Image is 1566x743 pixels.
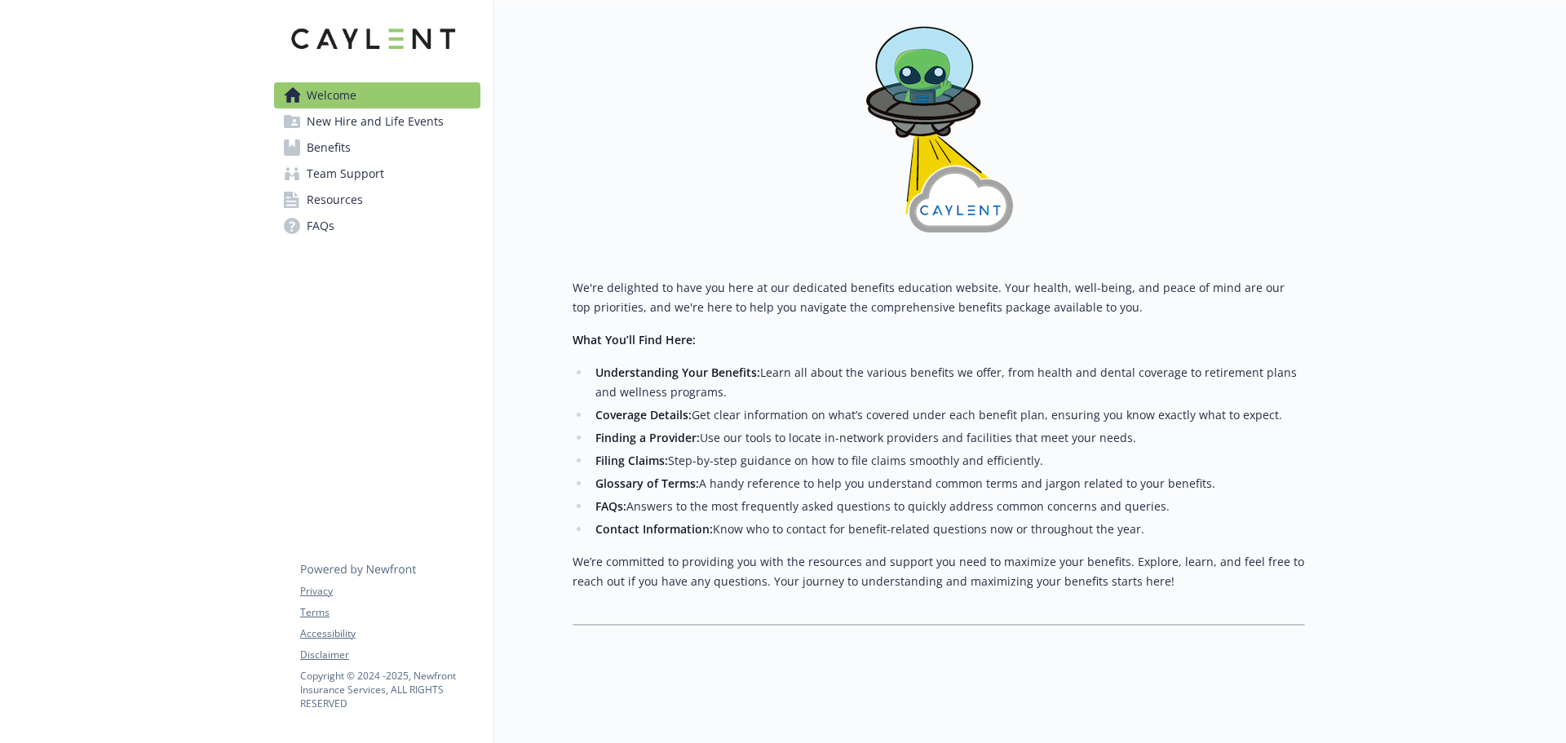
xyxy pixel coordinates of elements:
li: Answers to the most frequently asked questions to quickly address common concerns and queries. [591,497,1305,516]
strong: Coverage Details: [595,407,692,422]
p: We're delighted to have you here at our dedicated benefits education website. Your health, well-b... [573,278,1305,317]
a: Benefits [274,135,480,161]
a: Welcome [274,82,480,108]
span: Resources [307,187,363,213]
a: Terms [300,605,480,620]
a: FAQs [274,213,480,239]
strong: FAQs: [595,498,626,514]
p: We’re committed to providing you with the resources and support you need to maximize your benefit... [573,552,1305,591]
strong: Understanding Your Benefits: [595,365,760,380]
li: Use our tools to locate in-network providers and facilities that meet your needs. [591,428,1305,448]
li: A handy reference to help you understand common terms and jargon related to your benefits. [591,474,1305,493]
li: Get clear information on what’s covered under each benefit plan, ensuring you know exactly what t... [591,405,1305,425]
span: New Hire and Life Events [307,108,444,135]
li: Know who to contact for benefit-related questions now or throughout the year. [591,520,1305,539]
strong: Glossary of Terms: [595,475,699,491]
strong: Filing Claims: [595,453,668,468]
a: Team Support [274,161,480,187]
strong: Contact Information: [595,521,713,537]
a: Disclaimer [300,648,480,662]
strong: Finding a Provider: [595,430,700,445]
span: Team Support [307,161,384,187]
a: New Hire and Life Events [274,108,480,135]
a: Privacy [300,584,480,599]
span: FAQs [307,213,334,239]
span: Welcome [307,82,356,108]
span: Benefits [307,135,351,161]
li: Step-by-step guidance on how to file claims smoothly and efficiently. [591,451,1305,471]
a: Accessibility [300,626,480,641]
li: Learn all about the various benefits we offer, from health and dental coverage to retirement plan... [591,363,1305,402]
p: Copyright © 2024 - 2025 , Newfront Insurance Services, ALL RIGHTS RESERVED [300,669,480,710]
strong: What You’ll Find Here: [573,332,696,347]
a: Resources [274,187,480,213]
